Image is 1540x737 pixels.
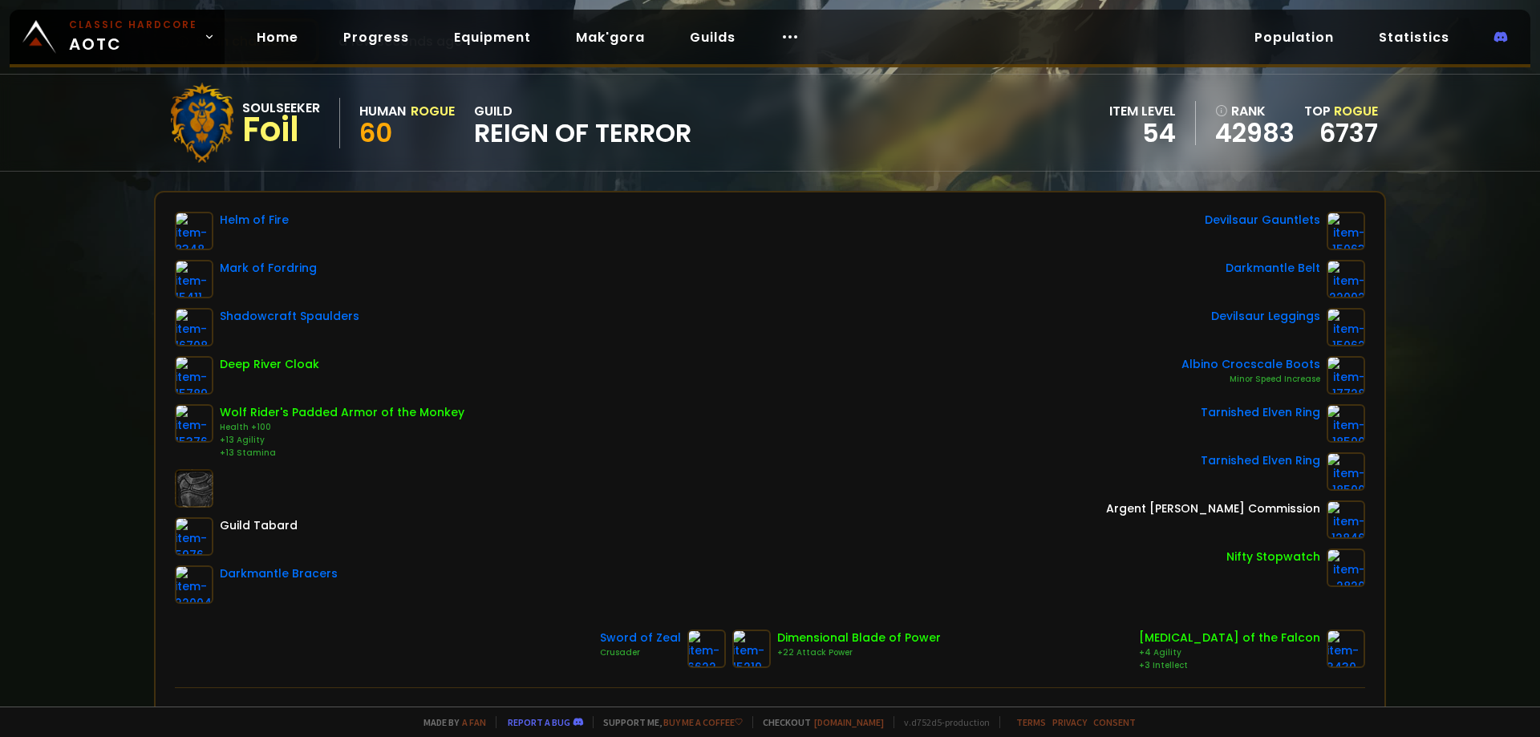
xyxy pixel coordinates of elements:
span: 60 [359,115,392,151]
div: Devilsaur Leggings [1211,308,1320,325]
a: Population [1242,21,1347,54]
div: +4 Agility [1139,646,1320,659]
img: item-15411 [175,260,213,298]
span: Support me, [593,716,743,728]
a: Classic HardcoreAOTC [10,10,225,64]
div: Wolf Rider's Padded Armor of the Monkey [220,404,464,421]
div: Deep River Cloak [220,356,319,373]
div: Darkmantle Bracers [220,565,338,582]
a: 42983 [1215,121,1295,145]
div: Tarnished Elven Ring [1201,404,1320,421]
div: Shadowcraft Spaulders [220,308,359,325]
div: Rogue [411,101,455,121]
div: item level [1109,101,1176,121]
a: Guilds [677,21,748,54]
img: item-2820 [1327,549,1365,587]
div: Darkmantle Belt [1226,260,1320,277]
div: Guild Tabard [220,517,298,534]
img: item-12846 [1327,500,1365,539]
img: item-16708 [175,308,213,346]
div: Crusader [600,646,681,659]
a: Terms [1016,716,1046,728]
img: item-15219 [732,630,771,668]
img: item-15062 [1327,308,1365,346]
img: item-15789 [175,356,213,395]
a: Buy me a coffee [663,716,743,728]
a: Statistics [1366,21,1462,54]
img: item-8348 [175,212,213,250]
div: [MEDICAL_DATA] of the Falcon [1139,630,1320,646]
a: Home [244,21,311,54]
div: Minor Speed Increase [1181,373,1320,386]
a: Consent [1093,716,1136,728]
div: Helm of Fire [220,212,289,229]
img: item-15376 [175,404,213,443]
div: Foil [242,118,320,142]
div: Tarnished Elven Ring [1201,452,1320,469]
div: Human [359,101,406,121]
div: Argent [PERSON_NAME] Commission [1106,500,1320,517]
span: v. d752d5 - production [894,716,990,728]
img: item-15063 [1327,212,1365,250]
a: Equipment [441,21,544,54]
a: [DOMAIN_NAME] [814,716,884,728]
a: Report a bug [508,716,570,728]
div: 54 [1109,121,1176,145]
img: item-22002 [1327,260,1365,298]
a: Progress [330,21,422,54]
div: Nifty Stopwatch [1226,549,1320,565]
a: Mak'gora [563,21,658,54]
div: Dimensional Blade of Power [777,630,941,646]
img: item-6622 [687,630,726,668]
span: Rogue [1334,102,1378,120]
div: +22 Attack Power [777,646,941,659]
div: Devilsaur Gauntlets [1205,212,1320,229]
a: a fan [462,716,486,728]
span: Made by [414,716,486,728]
small: Classic Hardcore [69,18,197,32]
div: Sword of Zeal [600,630,681,646]
div: +13 Agility [220,434,464,447]
div: +13 Stamina [220,447,464,460]
a: 6737 [1319,115,1378,151]
div: +3 Intellect [1139,659,1320,672]
img: item-3430 [1327,630,1365,668]
img: item-18500 [1327,452,1365,491]
img: item-5976 [175,517,213,556]
span: Reign of Terror [474,121,691,145]
div: Albino Crocscale Boots [1181,356,1320,373]
img: item-22004 [175,565,213,604]
div: Health +100 [220,421,464,434]
span: Checkout [752,716,884,728]
img: item-17728 [1327,356,1365,395]
span: AOTC [69,18,197,56]
div: Mark of Fordring [220,260,317,277]
div: guild [474,101,691,145]
a: Privacy [1052,716,1087,728]
div: Soulseeker [242,98,320,118]
div: Top [1304,101,1378,121]
div: rank [1215,101,1295,121]
img: item-18500 [1327,404,1365,443]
